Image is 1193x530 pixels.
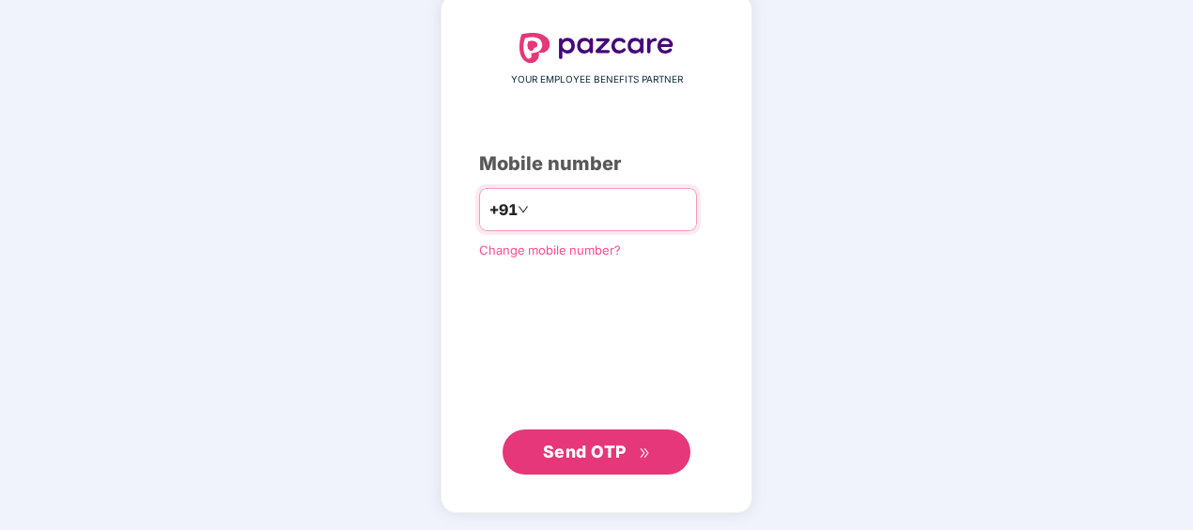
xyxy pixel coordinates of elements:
[511,72,683,87] span: YOUR EMPLOYEE BENEFITS PARTNER
[518,204,529,215] span: down
[479,242,621,257] a: Change mobile number?
[519,33,674,63] img: logo
[503,429,690,475] button: Send OTPdouble-right
[639,447,651,460] span: double-right
[543,442,627,461] span: Send OTP
[489,198,518,222] span: +91
[479,149,714,179] div: Mobile number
